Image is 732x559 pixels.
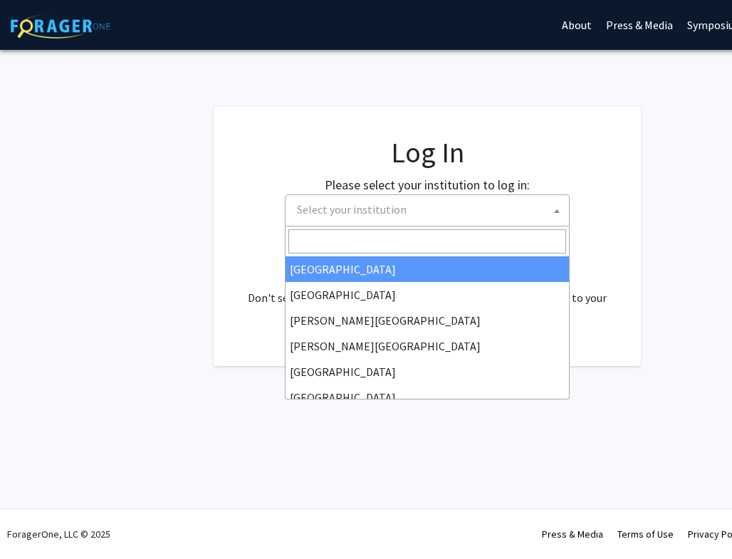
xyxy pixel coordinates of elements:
[291,195,569,224] span: Select your institution
[286,385,569,410] li: [GEOGRAPHIC_DATA]
[11,495,61,548] iframe: Chat
[297,202,407,216] span: Select your institution
[242,255,612,323] div: No account? . Don't see your institution? about bringing ForagerOne to your institution.
[286,333,569,359] li: [PERSON_NAME][GEOGRAPHIC_DATA]
[285,194,570,226] span: Select your institution
[286,282,569,308] li: [GEOGRAPHIC_DATA]
[286,256,569,282] li: [GEOGRAPHIC_DATA]
[286,359,569,385] li: [GEOGRAPHIC_DATA]
[288,229,566,254] input: Search
[11,14,110,38] img: ForagerOne Logo
[617,528,674,540] a: Terms of Use
[7,509,110,559] div: ForagerOne, LLC © 2025
[242,135,612,169] h1: Log In
[286,308,569,333] li: [PERSON_NAME][GEOGRAPHIC_DATA]
[542,528,603,540] a: Press & Media
[325,175,530,194] label: Please select your institution to log in:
